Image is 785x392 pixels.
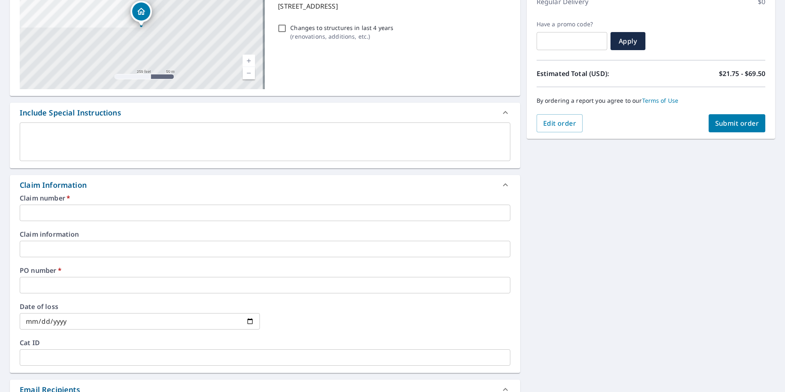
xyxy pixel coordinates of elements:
[719,69,765,78] p: $21.75 - $69.50
[278,1,507,11] p: [STREET_ADDRESS]
[617,37,639,46] span: Apply
[537,97,765,104] p: By ordering a report you agree to our
[20,267,510,274] label: PO number
[243,67,255,79] a: Current Level 17, Zoom Out
[20,339,510,346] label: Cat ID
[543,119,576,128] span: Edit order
[10,103,520,122] div: Include Special Instructions
[20,231,510,238] label: Claim information
[20,303,260,310] label: Date of loss
[537,114,583,132] button: Edit order
[20,107,121,118] div: Include Special Instructions
[709,114,766,132] button: Submit order
[243,55,255,67] a: Current Level 17, Zoom In
[611,32,645,50] button: Apply
[537,21,607,28] label: Have a promo code?
[20,195,510,201] label: Claim number
[642,97,679,104] a: Terms of Use
[290,32,393,41] p: ( renovations, additions, etc. )
[20,180,87,191] div: Claim Information
[537,69,651,78] p: Estimated Total (USD):
[10,175,520,195] div: Claim Information
[715,119,759,128] span: Submit order
[290,23,393,32] p: Changes to structures in last 4 years
[131,1,152,26] div: Dropped pin, building 1, Residential property, 7 Lakeview Ter Woburn, MA 01801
